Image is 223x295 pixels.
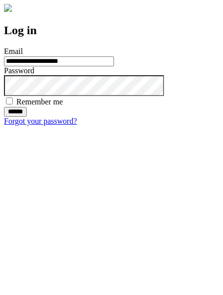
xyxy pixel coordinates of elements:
label: Remember me [16,98,63,106]
label: Password [4,66,34,75]
h2: Log in [4,24,219,37]
label: Email [4,47,23,55]
img: logo-4e3dc11c47720685a147b03b5a06dd966a58ff35d612b21f08c02c0306f2b779.png [4,4,12,12]
a: Forgot your password? [4,117,77,125]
